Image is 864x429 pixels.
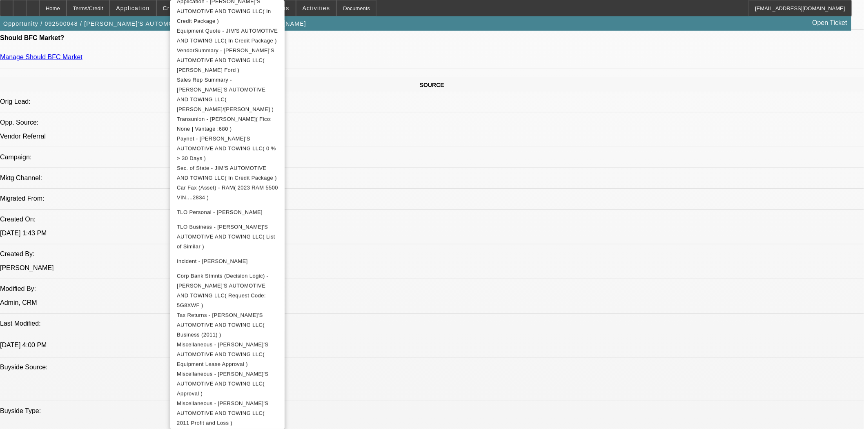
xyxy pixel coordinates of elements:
span: Car Fax (Asset) - RAM( 2023 RAM 5500 VIN....2834 ) [177,185,278,201]
span: TLO Business - [PERSON_NAME]'S AUTOMOTIVE AND TOWING LLC( List of Similar ) [177,224,275,250]
span: Incident - [PERSON_NAME] [177,258,248,264]
button: Car Fax (Asset) - RAM( 2023 RAM 5500 VIN....2834 ) [170,183,285,203]
button: Incident - Moore, James [170,252,285,271]
button: TLO Personal - Moore, James [170,203,285,222]
span: TLO Personal - [PERSON_NAME] [177,209,263,215]
button: Sales Rep Summary - JIM'S AUTOMOTIVE AND TOWING LLC( Leach, Ethan/Martell, Heath ) [170,75,285,114]
button: Miscellaneous - JIM'S AUTOMOTIVE AND TOWING LLC( Equipment Lease Approval ) [170,340,285,369]
span: Equipment Quote - JIM'S AUTOMOTIVE AND TOWING LLC( In Credit Package ) [177,28,278,44]
button: Equipment Quote - JIM'S AUTOMOTIVE AND TOWING LLC( In Credit Package ) [170,26,285,46]
span: Miscellaneous - [PERSON_NAME]'S AUTOMOTIVE AND TOWING LLC( Equipment Lease Approval ) [177,342,269,367]
span: Corp Bank Stmnts (Decision Logic) - [PERSON_NAME]'S AUTOMOTIVE AND TOWING LLC( Request Code: 5G8X... [177,273,268,308]
span: Transunion - [PERSON_NAME]( Fico: None | Vantage :680 ) [177,116,272,132]
button: Miscellaneous - JIM'S AUTOMOTIVE AND TOWING LLC( Approval ) [170,369,285,399]
button: Miscellaneous - JIM'S AUTOMOTIVE AND TOWING LLC( 2011 Profit and Loss ) [170,399,285,428]
button: Tax Returns - JIM'S AUTOMOTIVE AND TOWING LLC( Business (2011) ) [170,311,285,340]
span: Miscellaneous - [PERSON_NAME]'S AUTOMOTIVE AND TOWING LLC( Approval ) [177,371,269,397]
button: Paynet - JIM'S AUTOMOTIVE AND TOWING LLC( 0 % > 30 Days ) [170,134,285,163]
button: TLO Business - JIM'S AUTOMOTIVE AND TOWING LLC( List of Similar ) [170,222,285,252]
span: Sales Rep Summary - [PERSON_NAME]'S AUTOMOTIVE AND TOWING LLC( [PERSON_NAME]/[PERSON_NAME] ) [177,77,274,112]
span: Paynet - [PERSON_NAME]'S AUTOMOTIVE AND TOWING LLC( 0 % > 30 Days ) [177,136,276,161]
span: Sec. of State - JIM'S AUTOMOTIVE AND TOWING LLC( In Credit Package ) [177,165,277,181]
button: Corp Bank Stmnts (Decision Logic) - JIM'S AUTOMOTIVE AND TOWING LLC( Request Code: 5G8XWF ) [170,271,285,311]
span: VendorSummary - [PERSON_NAME]'S AUTOMOTIVE AND TOWING LLC( [PERSON_NAME] Ford ) [177,47,274,73]
button: Transunion - Moore, James( Fico: None | Vantage :680 ) [170,114,285,134]
button: Sec. of State - JIM'S AUTOMOTIVE AND TOWING LLC( In Credit Package ) [170,163,285,183]
span: Tax Returns - [PERSON_NAME]'S AUTOMOTIVE AND TOWING LLC( Business (2011) ) [177,312,265,338]
button: VendorSummary - JIM'S AUTOMOTIVE AND TOWING LLC( Jim Shorkey Ford ) [170,46,285,75]
span: Miscellaneous - [PERSON_NAME]'S AUTOMOTIVE AND TOWING LLC( 2011 Profit and Loss ) [177,400,269,426]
